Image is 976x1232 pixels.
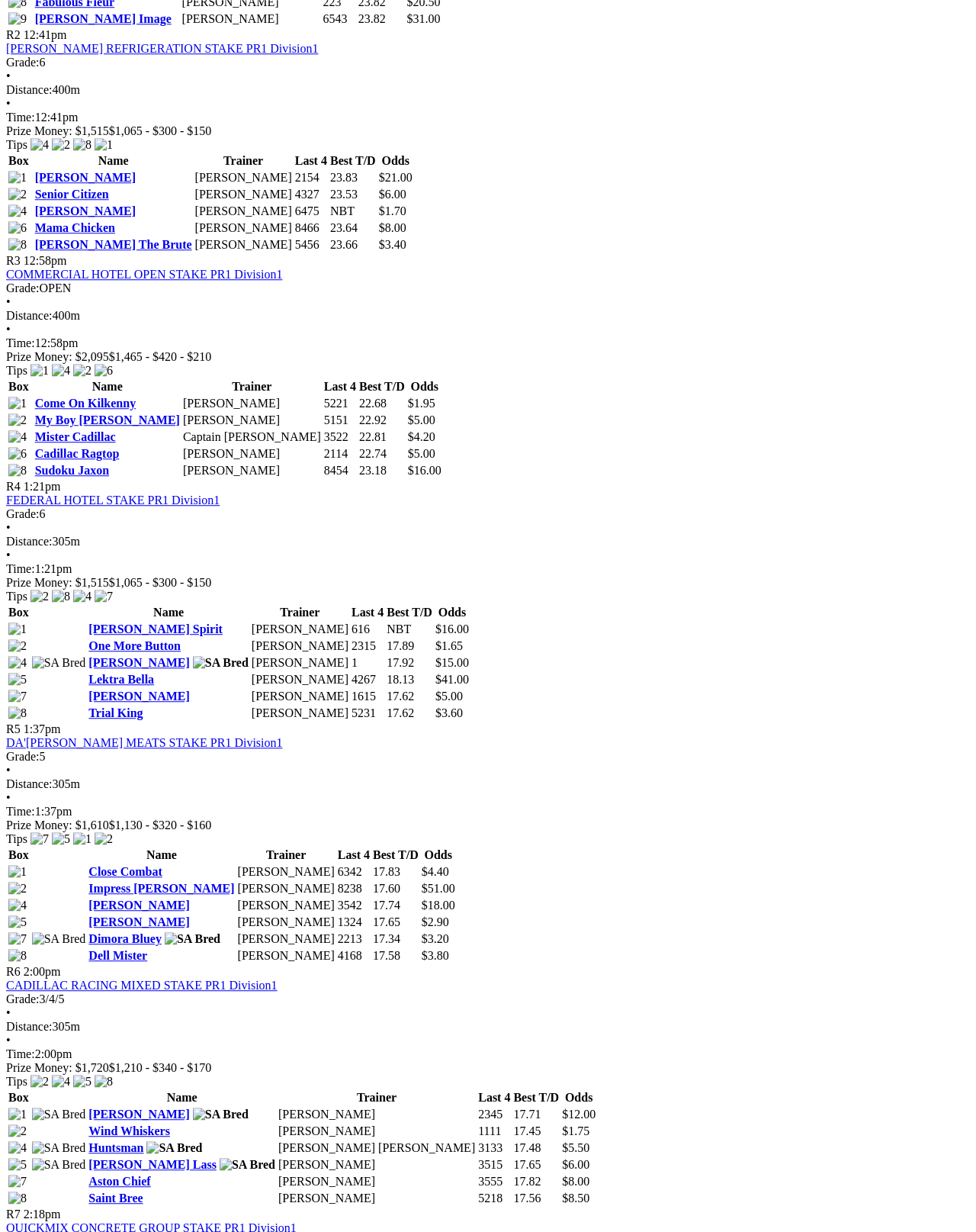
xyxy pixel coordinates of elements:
td: 6342 [337,864,371,880]
td: 17.89 [386,639,433,654]
img: 5 [73,1075,91,1089]
td: [PERSON_NAME] [237,948,335,963]
td: 17.71 [512,1107,560,1122]
td: 17.74 [372,898,419,913]
a: [PERSON_NAME] [88,690,189,703]
td: [PERSON_NAME] [251,706,349,721]
img: 1 [73,832,91,846]
td: [PERSON_NAME] [278,1124,476,1139]
span: $1.75 [562,1124,589,1137]
td: 5231 [351,706,384,721]
span: $6.00 [379,188,406,201]
div: 12:41pm [6,111,970,124]
div: 5 [6,750,970,764]
td: 17.60 [372,881,419,896]
a: [PERSON_NAME] [35,204,136,217]
div: 1:21pm [6,562,970,576]
td: 2213 [337,931,371,947]
img: 4 [30,138,49,152]
img: 8 [8,464,27,478]
img: 2 [73,364,91,378]
a: COMMERCIAL HOTEL OPEN STAKE PR1 Division1 [6,268,282,281]
th: Best T/D [329,153,377,169]
img: 6 [95,364,113,378]
a: Trial King [88,706,143,719]
span: $18.00 [422,899,455,912]
td: 4168 [337,948,371,963]
span: R4 [6,480,21,493]
td: 17.83 [372,864,419,880]
a: [PERSON_NAME] [88,656,189,669]
td: [PERSON_NAME] [237,931,335,947]
div: 2:00pm [6,1047,970,1061]
img: 2 [8,1124,27,1138]
td: 22.92 [358,413,406,428]
img: 4 [8,430,27,444]
th: Best T/D [512,1090,560,1105]
td: [PERSON_NAME] [194,204,293,219]
span: Box [8,154,29,167]
td: 2154 [294,170,328,185]
a: [PERSON_NAME] [88,1108,189,1121]
span: $8.00 [379,221,406,234]
img: 7 [8,932,27,946]
td: 17.58 [372,948,419,963]
span: Distance: [6,535,52,548]
th: Odds [435,605,470,620]
td: 2345 [477,1107,511,1122]
img: 4 [8,1141,27,1155]
span: Grade: [6,750,40,763]
a: [PERSON_NAME] Lass [88,1158,217,1171]
img: 7 [95,590,113,603]
img: 4 [52,364,70,378]
td: 17.48 [512,1140,560,1156]
td: 22.81 [358,429,406,445]
span: $2.90 [422,915,449,928]
img: 2 [8,188,27,201]
span: $5.50 [562,1141,589,1154]
td: [PERSON_NAME] [182,463,322,478]
span: $21.00 [379,171,413,184]
td: 17.92 [386,655,433,671]
span: 12:41pm [24,28,67,41]
td: 6543 [322,11,355,27]
td: 4267 [351,672,384,687]
div: 305m [6,777,970,791]
img: 4 [52,1075,70,1089]
td: 23.18 [358,463,406,478]
img: SA Bred [220,1158,275,1172]
td: NBT [329,204,377,219]
td: 1 [351,655,384,671]
span: R3 [6,254,21,267]
th: Trainer [278,1090,476,1105]
td: [PERSON_NAME] [251,672,349,687]
span: $3.40 [379,238,406,251]
span: Box [8,848,29,861]
span: R6 [6,965,21,978]
img: SA Bred [32,656,86,670]
a: Dimora Bluey [88,932,162,945]
td: [PERSON_NAME] [194,237,293,253]
img: 4 [8,656,27,670]
span: • [6,97,11,110]
span: Tips [6,138,27,151]
span: • [6,1006,11,1019]
span: Tips [6,832,27,845]
td: [PERSON_NAME] [251,639,349,654]
img: 2 [30,1075,49,1089]
td: 616 [351,622,384,637]
span: $1.65 [435,639,463,652]
div: Prize Money: $1,515 [6,124,970,138]
th: Trainer [182,379,322,394]
th: Odds [407,379,442,394]
span: Grade: [6,992,40,1005]
img: 8 [8,949,27,963]
a: Lektra Bella [88,673,154,686]
span: $4.20 [408,430,435,443]
img: SA Bred [193,656,249,670]
th: Name [88,848,235,863]
td: 3542 [337,898,371,913]
span: $4.40 [422,865,449,878]
td: 17.45 [512,1124,560,1139]
td: 17.62 [386,706,433,721]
